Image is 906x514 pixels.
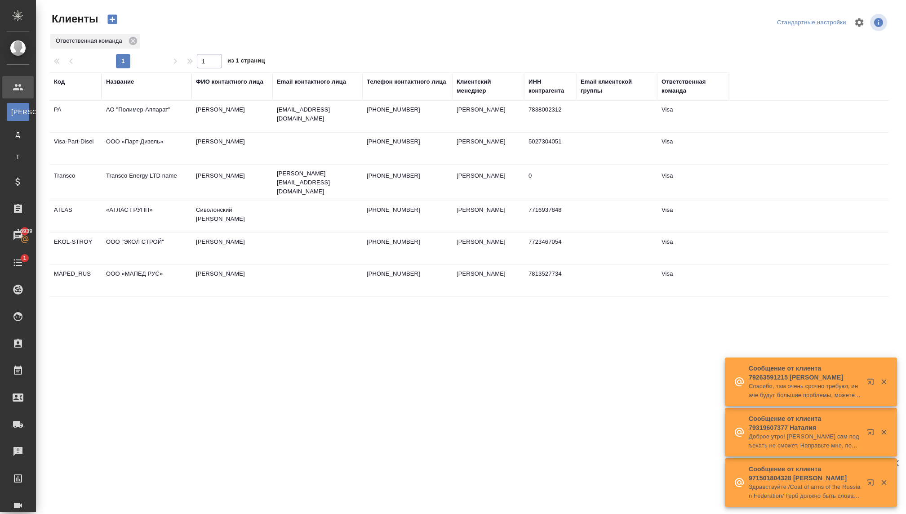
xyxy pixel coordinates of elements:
td: [PERSON_NAME] [452,265,524,296]
td: ООО "ЭКОЛ СТРОЙ" [102,233,191,264]
p: Сообщение от клиента 79319607377 Наталия [749,414,861,432]
button: Открыть в новой вкладке [862,423,883,445]
button: Закрыть [875,478,893,487]
div: ИНН контрагента [528,77,572,95]
span: Посмотреть информацию [870,14,889,31]
p: Ответственная команда [56,36,125,45]
td: [PERSON_NAME] [191,167,272,198]
div: Ответственная команда [662,77,724,95]
button: Закрыть [875,428,893,436]
p: [PHONE_NUMBER] [367,269,448,278]
td: MAPED_RUS [49,265,102,296]
td: 0 [524,167,576,198]
td: ATLAS [49,201,102,232]
td: Visa [657,201,729,232]
span: из 1 страниц [227,55,265,68]
td: ООО «МАПЕД РУС» [102,265,191,296]
div: Название [106,77,134,86]
p: [PHONE_NUMBER] [367,105,448,114]
td: PA [49,101,102,132]
td: [PERSON_NAME] [191,233,272,264]
span: Т [11,152,25,161]
p: [PHONE_NUMBER] [367,137,448,146]
div: Email клиентской группы [581,77,653,95]
span: Настроить таблицу [848,12,870,33]
td: [PERSON_NAME] [452,201,524,232]
td: Visa [657,167,729,198]
td: [PERSON_NAME] [191,101,272,132]
p: Спасибо, там очень срочно требуют, иначе будут большие проблемы, можете пожалуйста попросить поскоре [749,382,861,400]
div: Клиентский менеджер [457,77,520,95]
p: [PERSON_NAME][EMAIL_ADDRESS][DOMAIN_NAME] [277,169,358,196]
td: [PERSON_NAME] [452,233,524,264]
td: Visa [657,233,729,264]
a: 16939 [2,224,34,247]
p: Сообщение от клиента 79263591215 [PERSON_NAME] [749,364,861,382]
button: Открыть в новой вкладке [862,474,883,495]
td: Transco Energy LTD name [102,167,191,198]
td: [PERSON_NAME] [452,101,524,132]
td: EKOL-STROY [49,233,102,264]
td: 7813527734 [524,265,576,296]
td: Transco [49,167,102,198]
td: ООО «Парт-Дизель» [102,133,191,164]
div: split button [775,16,848,30]
button: Открыть в новой вкладке [862,373,883,394]
a: Д [7,125,29,143]
span: Д [11,130,25,139]
td: Visa [657,133,729,164]
td: Visa [657,265,729,296]
button: Закрыть [875,378,893,386]
a: 1 [2,251,34,274]
span: Клиенты [49,12,98,26]
a: [PERSON_NAME] [7,103,29,121]
p: [PHONE_NUMBER] [367,206,448,215]
p: Доброе утро! [PERSON_NAME] сам подъехать не сможет. Направьте мне, пожалуйста, образец заявлени [749,432,861,450]
td: АО "Полимер-Аппарат" [102,101,191,132]
p: Здравствуйте /Coat of arms of the Russian Federation/ Герб должно быть словами прописано? Ном [749,483,861,501]
span: [PERSON_NAME] [11,107,25,116]
div: Код [54,77,65,86]
div: Ответственная команда [50,34,140,49]
span: 16939 [12,227,38,236]
span: 1 [18,254,31,263]
p: [PHONE_NUMBER] [367,171,448,180]
div: Email контактного лица [277,77,346,86]
button: Создать [102,12,123,27]
a: Т [7,148,29,166]
td: 7723467054 [524,233,576,264]
td: 7716937848 [524,201,576,232]
div: Телефон контактного лица [367,77,446,86]
td: «АТЛАС ГРУПП» [102,201,191,232]
td: [PERSON_NAME] [452,167,524,198]
td: Visa [657,101,729,132]
td: 7838002312 [524,101,576,132]
td: [PERSON_NAME] [191,133,272,164]
p: [PHONE_NUMBER] [367,237,448,246]
p: Сообщение от клиента 971501804328 [PERSON_NAME] [749,465,861,483]
td: 5027304051 [524,133,576,164]
td: Visa-Part-Disel [49,133,102,164]
div: ФИО контактного лица [196,77,263,86]
p: [EMAIL_ADDRESS][DOMAIN_NAME] [277,105,358,123]
td: [PERSON_NAME] [191,265,272,296]
td: [PERSON_NAME] [452,133,524,164]
td: Сиволонский [PERSON_NAME] [191,201,272,232]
